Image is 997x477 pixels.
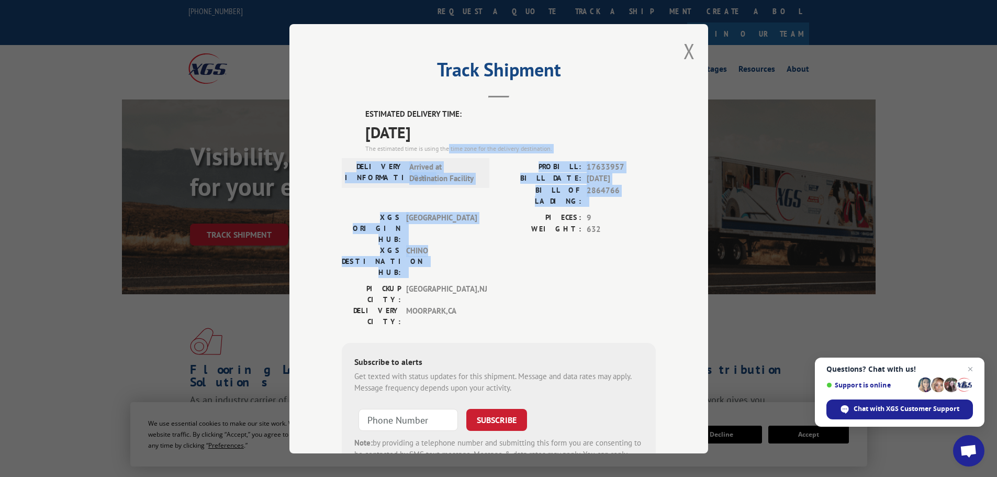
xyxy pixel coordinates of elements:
span: 9 [587,212,656,224]
span: [DATE] [587,173,656,185]
span: Close chat [964,363,977,375]
label: ESTIMATED DELIVERY TIME: [365,108,656,120]
label: BILL DATE: [499,173,581,185]
label: XGS DESTINATION HUB: [342,245,401,278]
div: Get texted with status updates for this shipment. Message and data rates may apply. Message frequ... [354,370,643,394]
label: BILL OF LADING: [499,184,581,206]
label: WEIGHT: [499,224,581,236]
span: [GEOGRAPHIC_DATA] , NJ [406,283,477,305]
button: Close modal [684,37,695,65]
span: 17633957 [587,161,656,173]
span: Chat with XGS Customer Support [854,404,959,414]
span: Support is online [826,381,914,389]
button: SUBSCRIBE [466,408,527,430]
span: MOORPARK , CA [406,305,477,327]
div: Chat with XGS Customer Support [826,400,973,419]
div: Subscribe to alerts [354,355,643,370]
label: XGS ORIGIN HUB: [342,212,401,245]
span: 2864766 [587,184,656,206]
input: Phone Number [359,408,458,430]
span: [GEOGRAPHIC_DATA] [406,212,477,245]
h2: Track Shipment [342,62,656,82]
label: PICKUP CITY: [342,283,401,305]
span: Questions? Chat with us! [826,365,973,373]
label: DELIVERY INFORMATION: [345,161,404,184]
strong: Note: [354,437,373,447]
span: 632 [587,224,656,236]
label: PROBILL: [499,161,581,173]
div: Open chat [953,435,984,467]
div: The estimated time is using the time zone for the delivery destination. [365,143,656,153]
label: PIECES: [499,212,581,224]
span: CHINO [406,245,477,278]
span: Arrived at Destination Facility [409,161,480,184]
span: [DATE] [365,120,656,143]
label: DELIVERY CITY: [342,305,401,327]
div: by providing a telephone number and submitting this form you are consenting to be contacted by SM... [354,437,643,472]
